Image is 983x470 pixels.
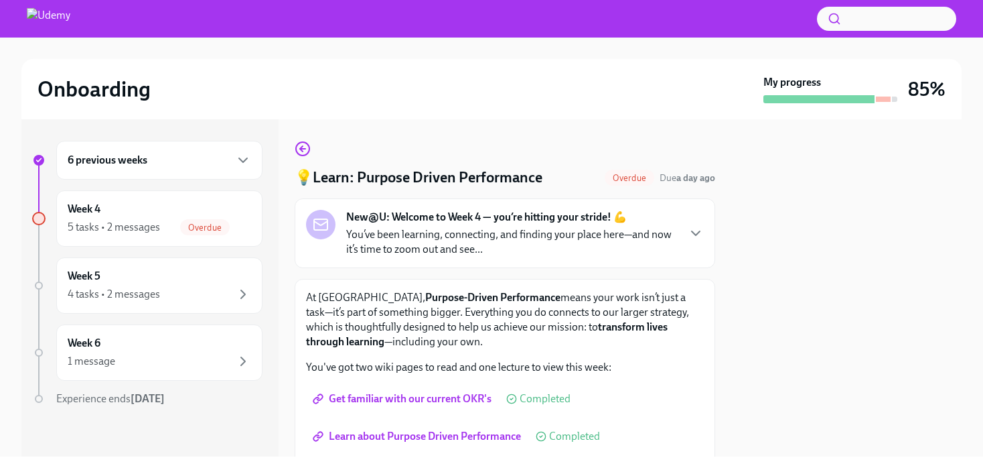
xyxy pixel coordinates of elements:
div: 6 previous weeks [56,141,262,180]
a: Learn about Purpose Driven Performance [306,423,530,450]
span: September 20th, 2025 10:00 [660,172,715,184]
h6: Week 5 [68,269,100,284]
p: You’ve been learning, connecting, and finding your place here—and now it’s time to zoom out and s... [346,227,677,257]
div: 1 message [68,354,115,369]
h6: 6 previous weeks [68,153,147,168]
span: Due [660,172,715,184]
span: Learn about Purpose Driven Performance [315,430,521,443]
span: Completed [549,431,600,442]
a: Week 61 message [32,325,262,381]
a: Week 54 tasks • 2 messages [32,257,262,314]
h4: 💡Learn: Purpose Driven Performance [295,168,542,188]
strong: Purpose-Driven Performance [425,291,560,304]
span: Completed [520,394,571,404]
span: Experience ends [56,392,165,405]
strong: a day ago [676,172,715,184]
img: Udemy [27,8,70,30]
h6: Week 4 [68,202,100,217]
h3: 85% [908,77,946,101]
span: Overdue [605,173,654,183]
h6: Week 6 [68,336,100,351]
div: 5 tasks • 2 messages [68,220,160,235]
span: Overdue [180,223,230,233]
div: 4 tasks • 2 messages [68,287,160,302]
strong: New@U: Welcome to Week 4 — you’re hitting your stride! 💪 [346,210,627,225]
strong: [DATE] [131,392,165,405]
h2: Onboarding [37,76,151,103]
p: You've got two wiki pages to read and one lecture to view this week: [306,360,704,375]
a: Get familiar with our current OKR's [306,386,501,412]
span: Get familiar with our current OKR's [315,392,491,406]
strong: My progress [763,75,821,90]
p: At [GEOGRAPHIC_DATA], means your work isn’t just a task—it’s part of something bigger. Everything... [306,290,704,349]
a: Week 45 tasks • 2 messagesOverdue [32,190,262,247]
